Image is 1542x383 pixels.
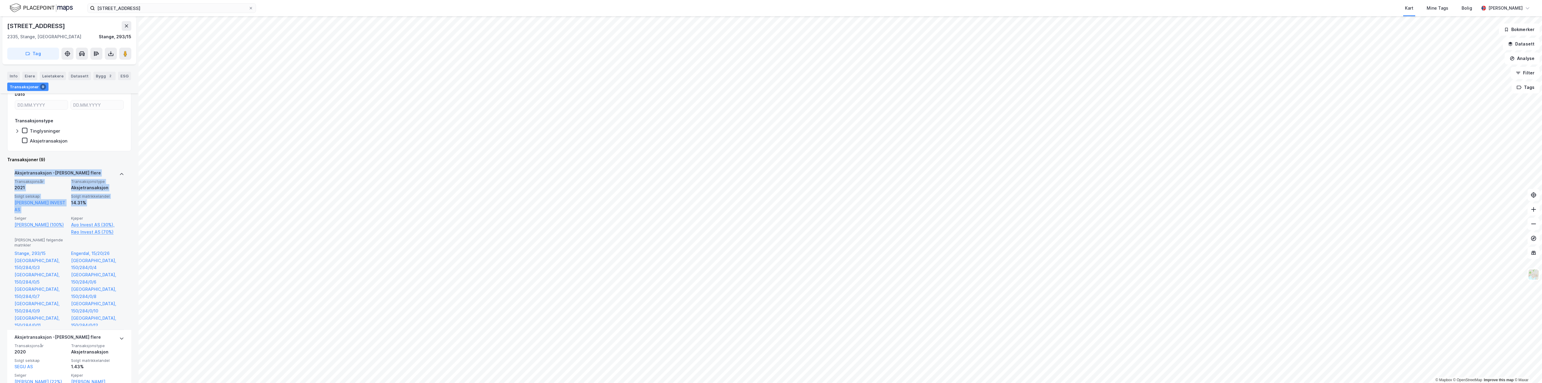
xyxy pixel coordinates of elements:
a: [GEOGRAPHIC_DATA], 150/284/0/12 [71,315,124,329]
div: Transaksjoner (9) [7,156,131,163]
button: Bokmerker [1499,24,1540,36]
input: DD.MM.YYYY [15,100,68,109]
div: Mine Tags [1427,5,1448,12]
a: [GEOGRAPHIC_DATA], 150/284/0/3 [14,257,67,272]
div: Tinglysninger [30,128,60,134]
a: Ayo Invest AS (30%), [71,221,124,228]
a: [GEOGRAPHIC_DATA], 150/284/0/5 [14,271,67,286]
button: Analyse [1505,52,1540,64]
span: Kjøper [71,216,124,221]
iframe: Chat Widget [1512,354,1542,383]
a: OpenStreetMap [1453,378,1482,382]
div: Datasett [68,72,91,80]
a: [GEOGRAPHIC_DATA], 150/284/0/6 [71,271,124,286]
div: 2 [107,73,113,79]
span: Solgt matrikkelandel [71,194,124,199]
span: Kjøper [71,373,124,378]
span: Transaksjonsår [14,343,67,348]
img: logo.f888ab2527a4732fd821a326f86c7f29.svg [10,3,73,13]
a: [GEOGRAPHIC_DATA], 150/284/0/10 [71,300,124,315]
div: Aksjetransaksjon - [PERSON_NAME] flere [14,334,101,343]
button: Filter [1511,67,1540,79]
input: DD.MM.YYYY [71,100,123,109]
div: Stange, 293/15 [99,33,131,40]
a: [GEOGRAPHIC_DATA], 150/284/0/11 [14,315,67,329]
div: 2021 [14,184,67,191]
button: Tag [7,48,59,60]
div: Aksjetransaksjon [71,184,124,191]
div: Dato [15,91,25,98]
button: Tags [1512,81,1540,93]
a: Improve this map [1484,378,1514,382]
span: Solgt matrikkelandel [71,358,124,363]
span: Transaksjonstype [71,179,124,184]
div: Info [7,72,20,80]
div: [PERSON_NAME] [1488,5,1523,12]
a: [PERSON_NAME] INVEST AS [14,200,65,212]
div: 2020 [14,348,67,356]
span: Solgt selskap [14,358,67,363]
a: Engerdal, 15/20/26 [71,250,124,257]
div: 9 [40,84,46,90]
div: Aksjetransaksjon [71,348,124,356]
div: 1.43% [71,363,124,370]
div: Transaksjonstype [15,117,53,124]
div: Bygg [93,72,116,80]
a: [GEOGRAPHIC_DATA], 150/284/0/7 [14,286,67,300]
div: Transaksjoner [7,83,48,91]
div: Kart [1405,5,1413,12]
a: [GEOGRAPHIC_DATA], 150/284/0/8 [71,286,124,300]
div: Eiere [22,72,37,80]
a: SEGU AS [14,364,33,369]
span: Selger [14,373,67,378]
input: Søk på adresse, matrikkel, gårdeiere, leietakere eller personer [95,4,248,13]
button: Datasett [1503,38,1540,50]
span: [PERSON_NAME] følgende matrikler [14,237,67,248]
a: [GEOGRAPHIC_DATA], 150/284/0/9 [14,300,67,315]
div: 2335, Stange, [GEOGRAPHIC_DATA] [7,33,81,40]
a: Røo Invest AS (70%) [71,228,124,236]
span: Transaksjonsår [14,179,67,184]
div: Bolig [1462,5,1472,12]
span: Solgt selskap [14,194,67,199]
a: [GEOGRAPHIC_DATA], 150/284/0/4 [71,257,124,272]
img: Z [1528,269,1539,280]
span: Transaksjonstype [71,343,124,348]
div: 14.31% [71,199,124,206]
div: Kontrollprogram for chat [1512,354,1542,383]
a: [PERSON_NAME] (100%) [14,221,67,228]
span: Selger [14,216,67,221]
div: [STREET_ADDRESS] [7,21,66,31]
div: ESG [118,72,131,80]
div: Aksjetransaksjon [30,138,67,144]
a: Stange, 293/15 [14,250,67,257]
a: Mapbox [1435,378,1452,382]
div: Aksjetransaksjon - [PERSON_NAME] flere [14,169,101,179]
div: Leietakere [40,72,66,80]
